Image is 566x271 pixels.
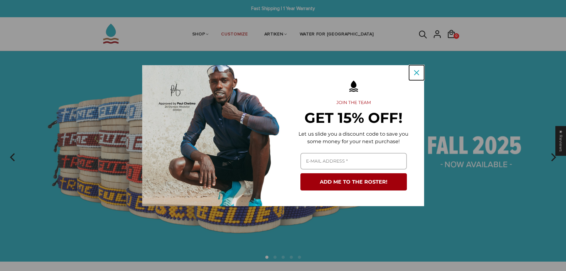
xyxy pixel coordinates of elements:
[409,65,424,80] button: Close
[300,153,407,169] input: Email field
[293,100,414,106] h2: JOIN THE TEAM
[304,109,402,126] strong: GET 15% OFF!
[300,173,407,190] button: ADD ME TO THE ROSTER!
[293,130,414,145] p: Let us slide you a discount code to save you some money for your next purchase!
[414,70,419,75] svg: close icon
